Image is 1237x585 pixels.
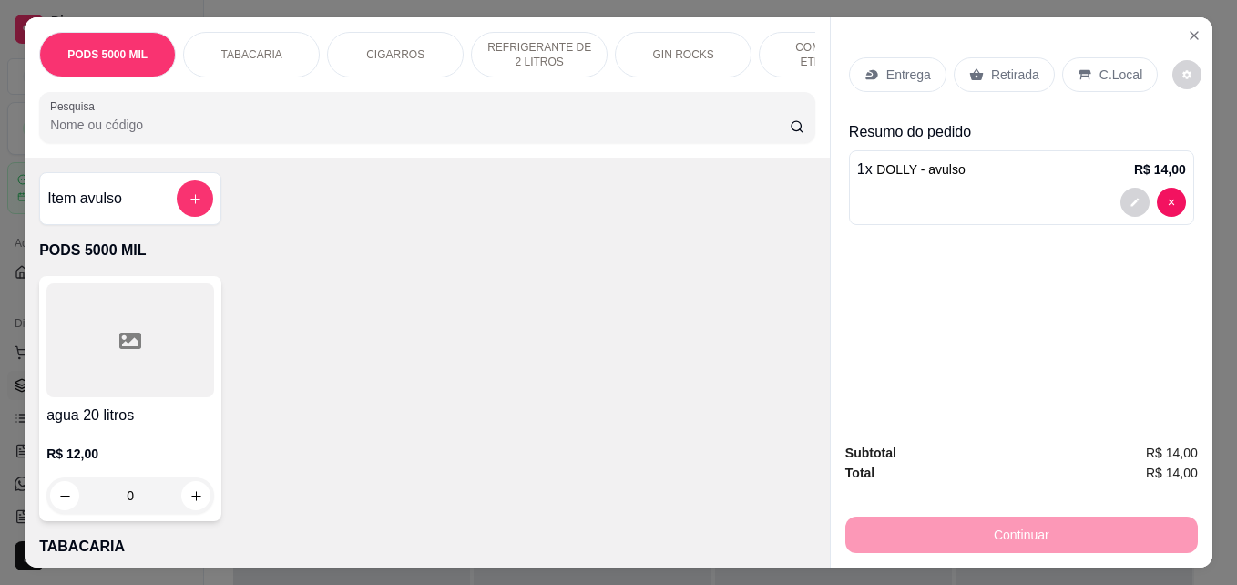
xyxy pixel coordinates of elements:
p: COMBO GIN ETERNITY [774,40,880,69]
p: Entrega [886,66,931,84]
p: 1 x [857,159,966,180]
p: Retirada [991,66,1039,84]
p: TABACARIA [39,536,815,558]
label: Pesquisa [50,98,101,114]
p: TABACARIA [221,47,282,62]
p: PODS 5000 MIL [67,47,148,62]
button: decrease-product-quantity [50,481,79,510]
p: C.Local [1099,66,1142,84]
input: Pesquisa [50,116,790,134]
button: increase-product-quantity [181,481,210,510]
button: decrease-product-quantity [1120,188,1150,217]
p: CIGARROS [366,47,424,62]
button: add-separate-item [177,180,213,217]
span: R$ 14,00 [1146,463,1198,483]
p: PODS 5000 MIL [39,240,815,262]
button: Close [1180,21,1209,50]
h4: agua 20 litros [46,405,214,426]
button: decrease-product-quantity [1157,188,1186,217]
p: R$ 14,00 [1134,160,1186,179]
h4: Item avulso [47,188,122,210]
strong: Total [845,466,874,480]
span: DOLLY - avulso [876,162,966,177]
strong: Subtotal [845,446,896,460]
button: decrease-product-quantity [1172,60,1201,89]
p: GIN ROCKS [652,47,713,62]
p: Resumo do pedido [849,121,1194,143]
p: REFRIGERANTE DE 2 LITROS [486,40,592,69]
p: R$ 12,00 [46,445,214,463]
span: R$ 14,00 [1146,443,1198,463]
